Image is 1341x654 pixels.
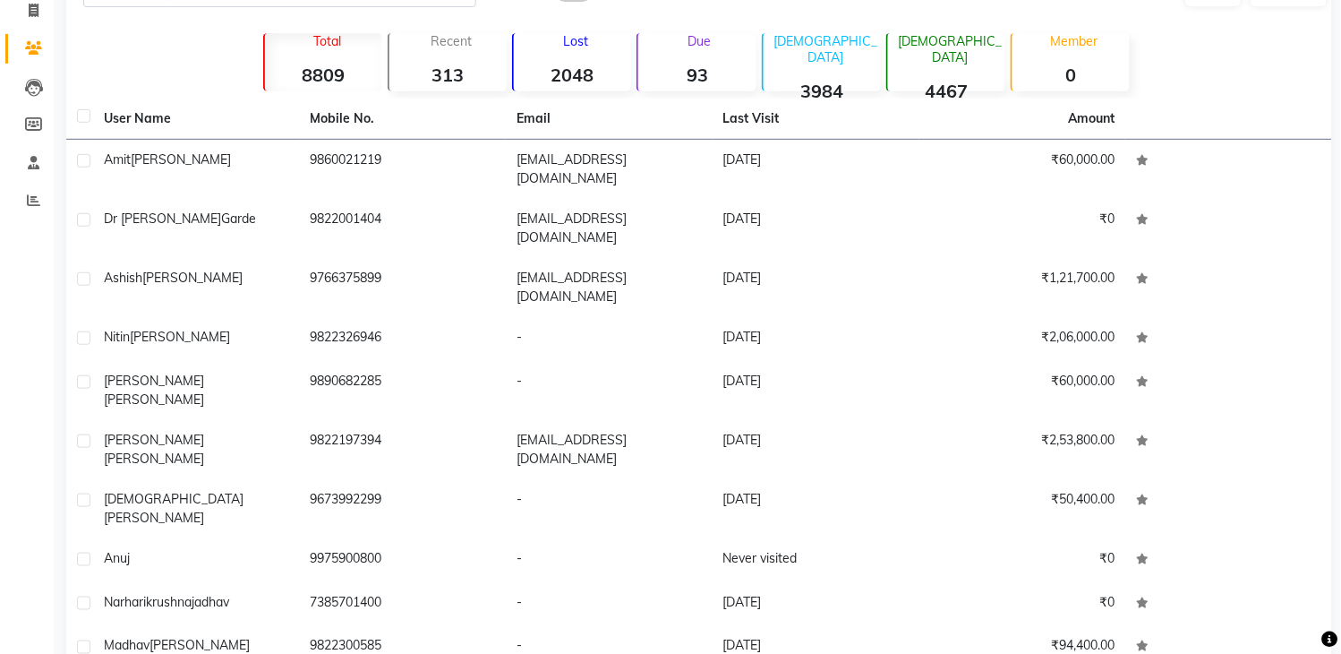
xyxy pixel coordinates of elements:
[300,538,507,582] td: 9975900800
[149,638,250,654] span: [PERSON_NAME]
[895,33,1005,65] p: [DEMOGRAPHIC_DATA]
[919,582,1126,626] td: ₹0
[514,64,631,86] strong: 2048
[300,420,507,479] td: 9822197394
[265,64,382,86] strong: 8809
[104,270,142,286] span: Ashish
[104,432,204,448] span: [PERSON_NAME]
[919,317,1126,361] td: ₹2,06,000.00
[104,151,131,168] span: Amit
[104,550,130,566] span: Anuj
[713,361,919,420] td: [DATE]
[389,64,507,86] strong: 313
[521,33,631,49] p: Lost
[1012,64,1130,86] strong: 0
[771,33,881,65] p: [DEMOGRAPHIC_DATA]
[713,258,919,317] td: [DATE]
[130,329,230,345] span: [PERSON_NAME]
[506,140,713,199] td: [EMAIL_ADDRESS][DOMAIN_NAME]
[131,151,231,168] span: [PERSON_NAME]
[713,199,919,258] td: [DATE]
[919,538,1126,582] td: ₹0
[713,317,919,361] td: [DATE]
[506,199,713,258] td: [EMAIL_ADDRESS][DOMAIN_NAME]
[919,361,1126,420] td: ₹60,000.00
[919,199,1126,258] td: ₹0
[506,479,713,538] td: -
[300,140,507,199] td: 9860021219
[506,538,713,582] td: -
[104,451,204,467] span: [PERSON_NAME]
[764,80,881,102] strong: 3984
[104,373,204,389] span: [PERSON_NAME]
[506,582,713,626] td: -
[506,420,713,479] td: [EMAIL_ADDRESS][DOMAIN_NAME]
[300,199,507,258] td: 9822001404
[506,258,713,317] td: [EMAIL_ADDRESS][DOMAIN_NAME]
[104,491,243,507] span: [DEMOGRAPHIC_DATA]
[638,64,756,86] strong: 93
[300,317,507,361] td: 9822326946
[300,582,507,626] td: 7385701400
[713,538,919,582] td: Never visited
[104,638,149,654] span: Madhav
[1020,33,1130,49] p: Member
[104,329,130,345] span: Nitin
[93,99,300,140] th: User Name
[713,99,919,140] th: Last Visit
[104,594,192,610] span: Narharikrushna
[713,479,919,538] td: [DATE]
[919,420,1126,479] td: ₹2,53,800.00
[104,211,221,227] span: Dr [PERSON_NAME]
[300,99,507,140] th: Mobile No.
[713,582,919,626] td: [DATE]
[713,420,919,479] td: [DATE]
[272,33,382,49] p: Total
[888,80,1005,102] strong: 4467
[221,211,256,227] span: Garde
[919,140,1126,199] td: ₹60,000.00
[104,392,204,408] span: [PERSON_NAME]
[919,479,1126,538] td: ₹50,400.00
[142,270,243,286] span: [PERSON_NAME]
[300,479,507,538] td: 9673992299
[919,258,1126,317] td: ₹1,21,700.00
[506,361,713,420] td: -
[104,510,204,526] span: [PERSON_NAME]
[192,594,229,610] span: jadhav
[300,258,507,317] td: 9766375899
[506,99,713,140] th: Email
[397,33,507,49] p: Recent
[713,140,919,199] td: [DATE]
[1057,99,1125,139] th: Amount
[642,33,756,49] p: Due
[300,361,507,420] td: 9890682285
[506,317,713,361] td: -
